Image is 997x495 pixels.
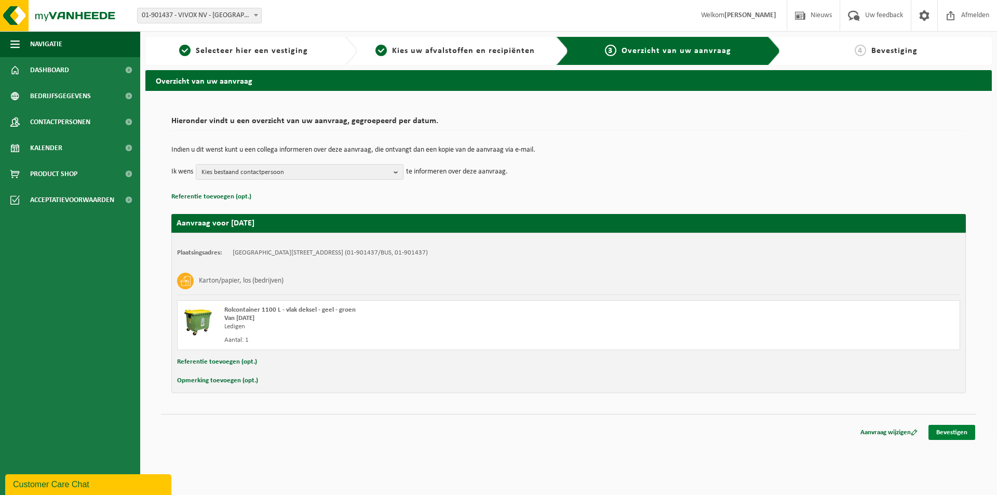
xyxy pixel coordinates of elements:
span: 01-901437 - VIVOX NV - HARELBEKE [138,8,261,23]
span: Bedrijfsgegevens [30,83,91,109]
a: 1Selecteer hier een vestiging [151,45,336,57]
span: Selecteer hier een vestiging [196,47,308,55]
span: Acceptatievoorwaarden [30,187,114,213]
span: 2 [375,45,387,56]
span: 3 [605,45,616,56]
p: te informeren over deze aanvraag. [406,164,508,180]
p: Ik wens [171,164,193,180]
span: Product Shop [30,161,77,187]
span: 4 [855,45,866,56]
h2: Overzicht van uw aanvraag [145,70,992,90]
td: [GEOGRAPHIC_DATA][STREET_ADDRESS] (01-901437/BUS, 01-901437) [233,249,428,257]
img: WB-1100-HPE-GN-50.png [183,306,214,337]
div: Aantal: 1 [224,336,610,344]
h2: Hieronder vindt u een overzicht van uw aanvraag, gegroepeerd per datum. [171,117,966,131]
a: Bevestigen [928,425,975,440]
strong: Van [DATE] [224,315,254,322]
button: Referentie toevoegen (opt.) [177,355,257,369]
h3: Karton/papier, los (bedrijven) [199,273,284,289]
span: 1 [179,45,191,56]
span: Kies uw afvalstoffen en recipiënten [392,47,535,55]
span: Bevestiging [871,47,918,55]
strong: [PERSON_NAME] [724,11,776,19]
p: Indien u dit wenst kunt u een collega informeren over deze aanvraag, die ontvangt dan een kopie v... [171,146,966,154]
span: Kies bestaand contactpersoon [201,165,389,180]
button: Referentie toevoegen (opt.) [171,190,251,204]
span: Kalender [30,135,62,161]
a: Aanvraag wijzigen [853,425,925,440]
iframe: chat widget [5,472,173,495]
strong: Plaatsingsadres: [177,249,222,256]
button: Opmerking toevoegen (opt.) [177,374,258,387]
div: Ledigen [224,323,610,331]
a: 2Kies uw afvalstoffen en recipiënten [362,45,548,57]
span: Dashboard [30,57,69,83]
span: Rolcontainer 1100 L - vlak deksel - geel - groen [224,306,356,313]
span: Overzicht van uw aanvraag [622,47,731,55]
button: Kies bestaand contactpersoon [196,164,403,180]
strong: Aanvraag voor [DATE] [177,219,254,228]
span: Contactpersonen [30,109,90,135]
span: Navigatie [30,31,62,57]
span: 01-901437 - VIVOX NV - HARELBEKE [137,8,262,23]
